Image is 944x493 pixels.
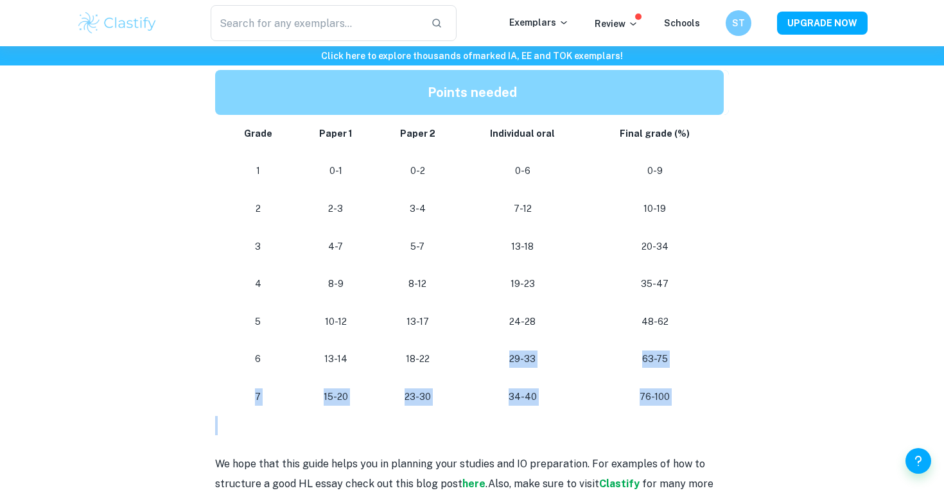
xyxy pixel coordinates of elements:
p: Review [595,17,638,31]
button: ST [726,10,751,36]
p: 5-7 [386,238,449,255]
p: 0-6 [469,162,576,180]
p: 10-12 [306,313,365,331]
p: 13-18 [469,238,576,255]
strong: Points needed [428,85,517,100]
p: 15-20 [306,388,365,406]
p: Exemplars [509,15,569,30]
p: 0-2 [386,162,449,180]
p: 6 [231,350,285,368]
h6: Click here to explore thousands of marked IA, EE and TOK exemplars ! [3,49,941,63]
strong: Final grade (%) [620,128,690,139]
img: Clastify logo [76,10,158,36]
strong: Grade [244,128,272,139]
p: 34-40 [469,388,576,406]
p: 5 [231,313,285,331]
h6: ST [731,16,746,30]
p: 8-9 [306,275,365,293]
p: 18-22 [386,350,449,368]
input: Search for any exemplars... [211,5,421,41]
p: 8-12 [386,275,449,293]
p: 7-12 [469,200,576,218]
p: 13-17 [386,313,449,331]
p: 0-1 [306,162,365,180]
p: 35-47 [597,275,713,293]
p: 48-62 [597,313,713,331]
a: here [462,478,485,490]
p: 10-19 [597,200,713,218]
p: 1 [231,162,285,180]
p: 76-100 [597,388,713,406]
p: 13-14 [306,350,365,368]
p: 4-7 [306,238,365,255]
span: Also, make sure to visit [488,478,599,490]
p: 20-34 [597,238,713,255]
p: 2-3 [306,200,365,218]
p: 19-23 [469,275,576,293]
p: 3-4 [386,200,449,218]
p: 3 [231,238,285,255]
strong: Paper 2 [400,128,435,139]
p: 63-75 [597,350,713,368]
strong: Paper 1 [319,128,353,139]
p: 24-28 [469,313,576,331]
p: 2 [231,200,285,218]
a: Schools [664,18,700,28]
p: 29-33 [469,350,576,368]
p: 23-30 [386,388,449,406]
p: 7 [231,388,285,406]
p: 0-9 [597,162,713,180]
button: UPGRADE NOW [777,12,868,35]
a: Clastify [599,478,640,490]
button: Help and Feedback [905,448,931,474]
p: 4 [231,275,285,293]
strong: Individual oral [490,128,555,139]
